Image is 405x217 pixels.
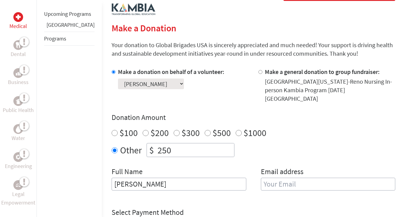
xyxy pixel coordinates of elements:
label: $1000 [244,127,266,138]
label: Other [120,143,142,157]
label: $200 [151,127,169,138]
input: Your Email [261,178,396,191]
a: Programs [44,35,66,42]
label: Full Name [112,167,143,178]
div: Business [13,68,23,78]
label: Make a general donation to group fundraiser: [265,68,380,75]
li: Programs [44,32,95,46]
a: Public HealthPublic Health [3,96,34,114]
img: Dental [16,42,21,48]
label: Email address [261,167,303,178]
div: Engineering [13,152,23,162]
a: DentalDental [11,40,26,58]
p: Dental [11,50,26,58]
img: Public Health [16,98,21,104]
div: Water [13,124,23,134]
div: Public Health [13,96,23,106]
img: Legal Empowerment [16,183,21,187]
div: Legal Empowerment [13,180,23,190]
h2: Make a Donation [112,23,395,33]
img: Business [16,71,21,75]
label: $500 [213,127,231,138]
a: [GEOGRAPHIC_DATA] [47,21,95,28]
div: $ [147,143,156,157]
input: Enter Amount [156,143,234,157]
label: $100 [119,127,138,138]
div: [GEOGRAPHIC_DATA][US_STATE]-Reno Nursing In-person Kambia Program [DATE] [GEOGRAPHIC_DATA] [265,77,396,103]
p: Medical [9,22,27,30]
div: Medical [13,12,23,22]
a: Upcoming Programs [44,10,91,17]
a: BusinessBusiness [8,68,29,86]
p: Your donation to Global Brigades USA is sincerely appreciated and much needed! Your support is dr... [112,41,395,58]
a: Legal EmpowermentLegal Empowerment [1,180,35,207]
p: Business [8,78,29,86]
li: Upcoming Programs [44,7,95,21]
p: Public Health [3,106,34,114]
label: Make a donation on behalf of a volunteer: [118,68,224,75]
img: logo-kambia.png [112,3,155,15]
input: Enter Full Name [112,178,246,191]
p: Water [12,134,25,142]
a: EngineeringEngineering [5,152,32,170]
p: Legal Empowerment [1,190,35,207]
h4: Donation Amount [112,113,395,122]
a: WaterWater [12,124,25,142]
label: $300 [182,127,200,138]
a: MedicalMedical [9,12,27,30]
img: Water [16,125,21,132]
p: Engineering [5,162,32,170]
li: Belize [44,21,95,32]
img: Medical [16,15,21,19]
img: Engineering [16,155,21,159]
div: Dental [13,40,23,50]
